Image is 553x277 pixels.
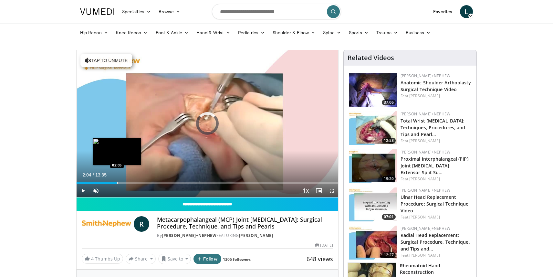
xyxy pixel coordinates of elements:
[409,93,440,99] a: [PERSON_NAME]
[349,111,397,145] a: 12:53
[157,233,333,239] div: By FEATURING
[401,214,471,220] div: Feat.
[349,73,397,107] img: 4ad8d6c8-ee64-4599-baa1-cc9db944930a.150x105_q85_crop-smart_upscale.jpg
[409,252,440,258] a: [PERSON_NAME]
[152,26,193,39] a: Foot & Ankle
[82,216,131,232] img: Smith+Nephew
[401,226,450,231] a: [PERSON_NAME]+Nephew
[312,184,325,197] button: Enable picture-in-picture mode
[325,184,338,197] button: Fullscreen
[77,50,338,197] video-js: Video Player
[349,149,397,183] img: 00d48113-67dc-467e-8f6b-fcdd724d7806.150x105_q85_crop-smart_upscale.jpg
[401,111,450,117] a: [PERSON_NAME]+Nephew
[118,5,155,18] a: Specialties
[307,255,333,263] span: 648 views
[82,254,123,264] a: 4 Thumbs Up
[76,26,112,39] a: Hip Recon
[212,4,341,19] input: Search topics, interventions
[77,184,89,197] button: Play
[349,73,397,107] a: 37:06
[401,232,470,252] a: Radial Head Replacement: Surgical Procedure, Technique, and Tips and…
[401,176,471,182] div: Feat.
[401,252,471,258] div: Feat.
[460,5,473,18] a: L
[348,54,394,62] h4: Related Videos
[382,100,396,105] span: 37:06
[162,233,216,238] a: [PERSON_NAME]+Nephew
[89,184,102,197] button: Unmute
[401,80,471,92] a: Anatomic Shoulder Arthoplasty Surgical Technique Video
[401,138,471,144] div: Feat.
[315,242,333,248] div: [DATE]
[95,172,107,177] span: 13:35
[193,26,234,39] a: Hand & Wrist
[349,149,397,183] a: 19:20
[409,138,440,144] a: [PERSON_NAME]
[93,172,94,177] span: /
[234,26,269,39] a: Pediatrics
[401,187,450,193] a: [PERSON_NAME]+Nephew
[349,111,397,145] img: 70863adf-6224-40ad-9537-8997d6f8c31f.150x105_q85_crop-smart_upscale.jpg
[349,226,397,260] a: 12:27
[401,194,469,214] a: Ulnar Head Replacement Procedure: Surgical Technique Video
[382,138,396,144] span: 12:53
[401,149,450,155] a: [PERSON_NAME]+Nephew
[345,26,373,39] a: Sports
[93,138,141,165] img: image.jpeg
[269,26,319,39] a: Shoulder & Elbow
[91,256,94,262] span: 4
[401,93,471,99] div: Feat.
[409,176,440,182] a: [PERSON_NAME]
[239,233,273,238] a: [PERSON_NAME]
[349,226,397,260] img: 1bfbf475-1298-47bf-af05-4575a82d75bb.150x105_q85_crop-smart_upscale.jpg
[319,26,345,39] a: Spine
[134,216,149,232] a: R
[382,214,396,220] span: 07:01
[223,257,251,262] a: 1305 followers
[112,26,152,39] a: Knee Recon
[401,73,450,79] a: [PERSON_NAME]+Nephew
[429,5,456,18] a: Favorites
[80,8,114,15] img: VuMedi Logo
[349,187,397,221] a: 07:01
[77,182,338,184] div: Progress Bar
[409,214,440,220] a: [PERSON_NAME]
[372,26,402,39] a: Trauma
[299,184,312,197] button: Playback Rate
[401,156,468,176] a: Proximal Interphalangeal (PIP) Joint [MEDICAL_DATA]: Extensor Split Su…
[349,187,397,221] img: 1c77491a-a27d-4b9b-a4f4-6b54d799fb73.150x105_q85_crop-smart_upscale.jpg
[80,54,132,67] button: Tap to unmute
[155,5,184,18] a: Browse
[157,216,333,230] h4: Metacarpophalangeal (MCP) Joint [MEDICAL_DATA]: Surgical Procedure, Technique, and Tips and Pearls
[402,26,435,39] a: Business
[401,118,465,137] a: Total Wrist [MEDICAL_DATA]: Techniques, Procedures, and Tips and Pearl…
[193,254,221,264] button: Follow
[400,262,473,275] h3: Rheumatoid Hand Reconstruction
[82,172,91,177] span: 2:04
[126,254,156,264] button: Share
[382,176,396,182] span: 19:20
[382,252,396,258] span: 12:27
[158,254,191,264] button: Save to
